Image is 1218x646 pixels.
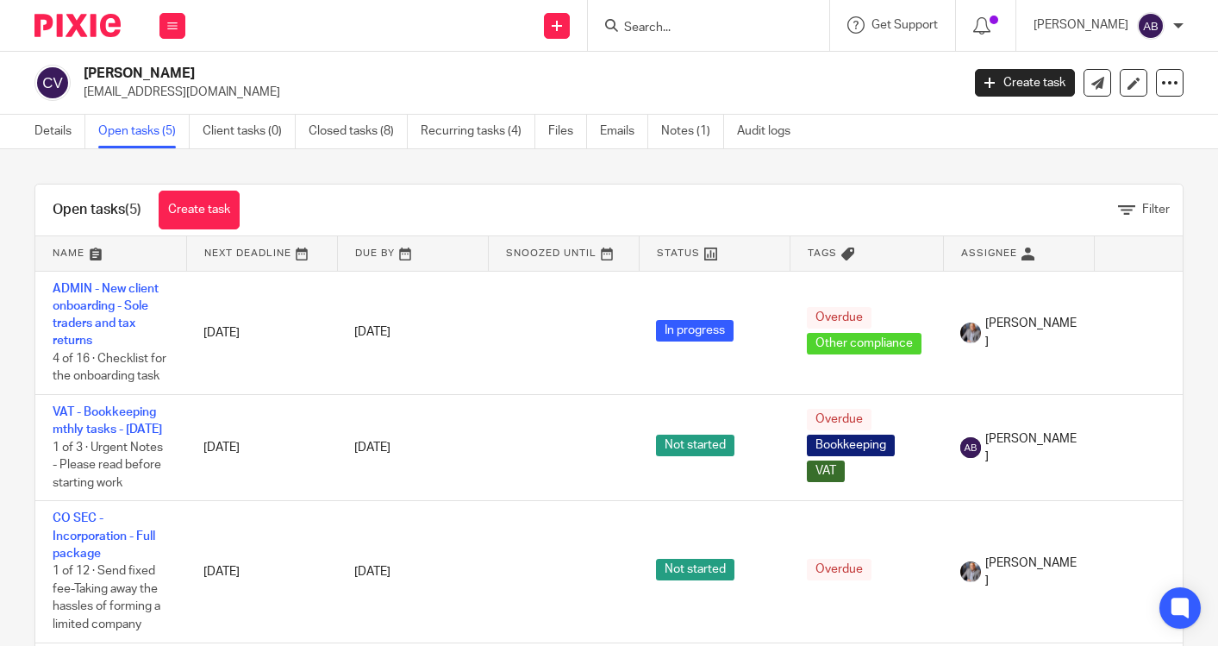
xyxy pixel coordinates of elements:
[53,353,166,383] span: 4 of 16 · Checklist for the onboarding task
[985,430,1077,466] span: [PERSON_NAME]
[807,435,895,456] span: Bookkeeping
[807,559,871,580] span: Overdue
[421,115,535,148] a: Recurring tasks (4)
[960,561,981,582] img: -%20%20-%20studio@ingrained.co.uk%20for%20%20-20220223%20at%20101413%20-%201W1A2026.jpg
[354,442,390,454] span: [DATE]
[354,327,390,339] span: [DATE]
[34,14,121,37] img: Pixie
[506,248,597,258] span: Snoozed Until
[159,191,240,229] a: Create task
[53,565,160,630] span: 1 of 12 · Send fixed fee-Taking away the hassles of forming a limited company
[34,65,71,101] img: svg%3E
[985,315,1077,350] span: [PERSON_NAME]
[186,271,337,394] td: [DATE]
[1137,12,1165,40] img: svg%3E
[871,19,938,31] span: Get Support
[203,115,296,148] a: Client tasks (0)
[807,333,921,354] span: Other compliance
[53,512,155,560] a: CO SEC - Incorporation - Full package
[548,115,587,148] a: Files
[53,442,163,489] span: 1 of 3 · Urgent Notes - Please read before starting work
[34,115,85,148] a: Details
[186,501,337,643] td: [DATE]
[960,323,981,343] img: -%20%20-%20studio@ingrained.co.uk%20for%20%20-20220223%20at%20101413%20-%201W1A2026.jpg
[354,566,390,578] span: [DATE]
[53,406,162,436] a: VAT - Bookkeeping mthly tasks - [DATE]
[309,115,408,148] a: Closed tasks (8)
[807,307,871,329] span: Overdue
[186,394,337,500] td: [DATE]
[84,65,776,83] h2: [PERSON_NAME]
[807,461,845,482] span: VAT
[985,555,1077,590] span: [PERSON_NAME]
[808,248,837,258] span: Tags
[622,21,778,36] input: Search
[53,283,159,348] a: ADMIN - New client onboarding - Sole traders and tax returns
[1034,16,1128,34] p: [PERSON_NAME]
[656,435,734,456] span: Not started
[657,248,700,258] span: Status
[125,203,141,216] span: (5)
[656,320,734,342] span: In progress
[656,559,734,580] span: Not started
[661,115,724,148] a: Notes (1)
[737,115,803,148] a: Audit logs
[960,437,981,458] img: svg%3E
[98,115,190,148] a: Open tasks (5)
[600,115,648,148] a: Emails
[975,69,1075,97] a: Create task
[807,409,871,430] span: Overdue
[53,201,141,219] h1: Open tasks
[84,84,949,101] p: [EMAIL_ADDRESS][DOMAIN_NAME]
[1142,204,1170,216] span: Filter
